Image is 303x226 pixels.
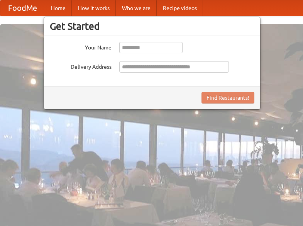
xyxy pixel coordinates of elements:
[50,20,254,32] h3: Get Started
[72,0,116,16] a: How it works
[45,0,72,16] a: Home
[0,0,45,16] a: FoodMe
[50,61,112,71] label: Delivery Address
[50,42,112,51] label: Your Name
[201,92,254,104] button: Find Restaurants!
[116,0,157,16] a: Who we are
[157,0,203,16] a: Recipe videos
